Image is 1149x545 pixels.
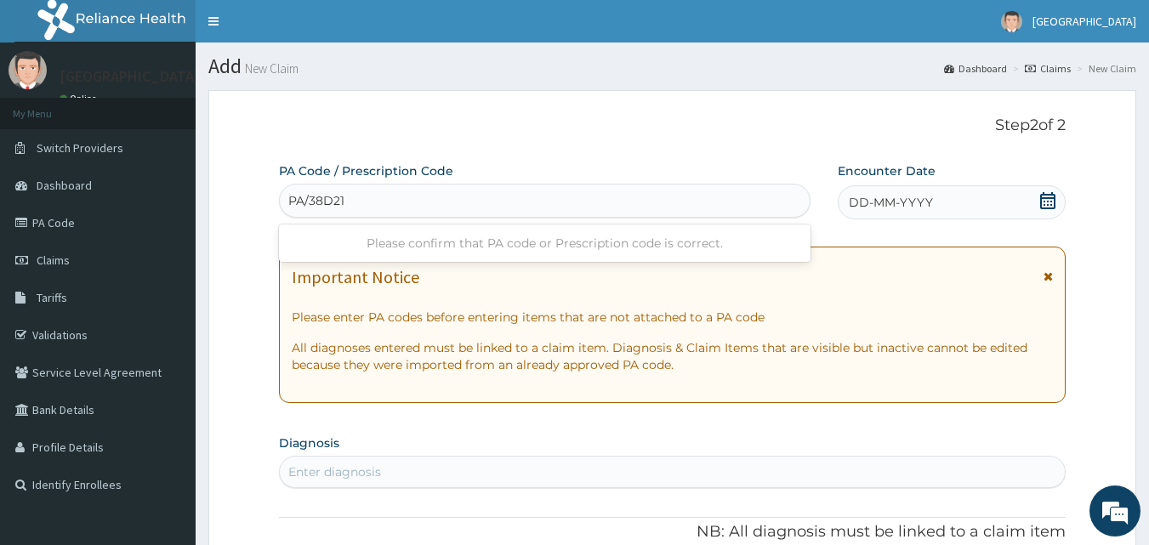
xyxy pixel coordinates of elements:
[1072,61,1136,76] li: New Claim
[208,55,1136,77] h1: Add
[944,61,1007,76] a: Dashboard
[292,309,1054,326] p: Please enter PA codes before entering items that are not attached to a PA code
[279,9,320,49] div: Minimize live chat window
[60,69,200,84] p: [GEOGRAPHIC_DATA]
[242,62,299,75] small: New Claim
[1032,14,1136,29] span: [GEOGRAPHIC_DATA]
[279,434,339,451] label: Diagnosis
[9,51,47,89] img: User Image
[1001,11,1022,32] img: User Image
[60,93,100,105] a: Online
[37,290,67,305] span: Tariffs
[37,253,70,268] span: Claims
[37,140,123,156] span: Switch Providers
[88,95,286,117] div: Chat with us now
[292,339,1054,373] p: All diagnoses entered must be linked to a claim item. Diagnosis & Claim Items that are visible bu...
[9,364,324,423] textarea: Type your message and hit 'Enter'
[288,463,381,480] div: Enter diagnosis
[279,521,1067,543] p: NB: All diagnosis must be linked to a claim item
[849,194,933,211] span: DD-MM-YYYY
[279,162,453,179] label: PA Code / Prescription Code
[1025,61,1071,76] a: Claims
[279,228,811,258] div: Please confirm that PA code or Prescription code is correct.
[99,164,235,336] span: We're online!
[838,162,936,179] label: Encounter Date
[37,178,92,193] span: Dashboard
[279,116,1067,135] p: Step 2 of 2
[31,85,69,128] img: d_794563401_company_1708531726252_794563401
[292,268,419,287] h1: Important Notice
